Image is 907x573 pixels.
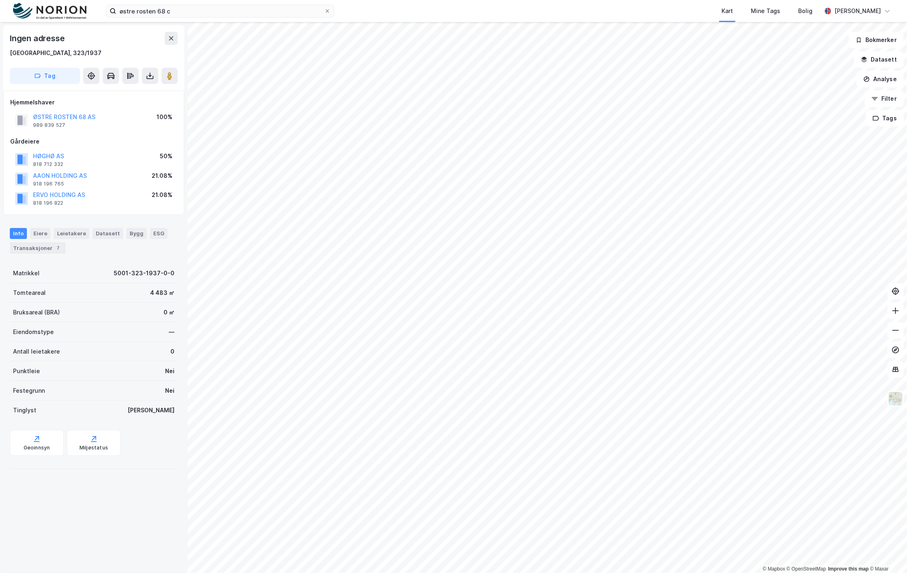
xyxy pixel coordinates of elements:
div: Eiendomstype [13,327,54,337]
button: Tags [866,110,904,126]
div: [PERSON_NAME] [128,405,174,415]
a: OpenStreetMap [787,566,826,572]
div: Festegrunn [13,386,45,396]
div: Bruksareal (BRA) [13,308,60,317]
input: Søk på adresse, matrikkel, gårdeiere, leietakere eller personer [116,5,324,17]
div: Tinglyst [13,405,36,415]
div: Kontrollprogram for chat [866,534,907,573]
a: Improve this map [828,566,869,572]
button: Filter [865,91,904,107]
div: Bygg [126,228,147,239]
button: Analyse [856,71,904,87]
div: 21.08% [152,171,172,181]
div: Hjemmelshaver [10,97,177,107]
button: Datasett [854,51,904,68]
div: 7 [54,244,62,252]
div: 100% [157,112,172,122]
img: Z [888,391,903,407]
button: Bokmerker [849,32,904,48]
div: [GEOGRAPHIC_DATA], 323/1937 [10,48,102,58]
div: Transaksjoner [10,242,66,254]
div: Leietakere [54,228,89,239]
div: 818 196 822 [33,200,63,206]
img: norion-logo.80e7a08dc31c2e691866.png [13,3,86,20]
div: Antall leietakere [13,347,60,356]
div: 818 712 332 [33,161,63,168]
div: 0 [170,347,174,356]
div: Tomteareal [13,288,46,298]
a: Mapbox [763,566,785,572]
div: 0 ㎡ [163,308,174,317]
iframe: Chat Widget [866,534,907,573]
div: Nei [165,366,174,376]
div: 50% [160,151,172,161]
div: Ingen adresse [10,32,66,45]
div: Mine Tags [751,6,780,16]
div: ESG [150,228,168,239]
div: 5001-323-1937-0-0 [114,268,174,278]
div: Geoinnsyn [24,445,50,451]
div: Nei [165,386,174,396]
div: Miljøstatus [79,445,108,451]
button: Tag [10,68,80,84]
div: 918 196 765 [33,181,64,187]
div: Kart [722,6,733,16]
div: Bolig [798,6,812,16]
div: Eiere [30,228,51,239]
div: Datasett [93,228,123,239]
div: — [169,327,174,337]
div: 4 483 ㎡ [150,288,174,298]
div: 21.08% [152,190,172,200]
div: Punktleie [13,366,40,376]
div: [PERSON_NAME] [834,6,881,16]
div: Matrikkel [13,268,40,278]
div: 989 839 527 [33,122,65,128]
div: Gårdeiere [10,137,177,146]
div: Info [10,228,27,239]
